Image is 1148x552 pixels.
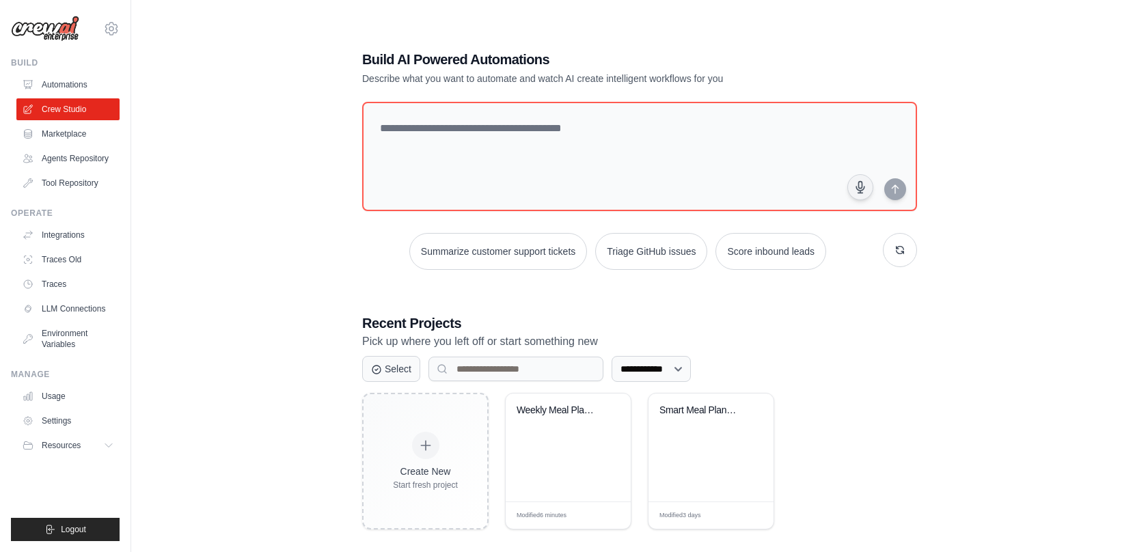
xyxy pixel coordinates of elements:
a: Marketplace [16,123,120,145]
div: Start fresh project [393,480,458,491]
a: Settings [16,410,120,432]
span: Resources [42,440,81,451]
a: Tool Repository [16,172,120,194]
div: Operate [11,208,120,219]
div: Smart Meal Planner [659,404,742,417]
p: Pick up where you left off or start something new [362,333,917,350]
span: Modified 6 minutes [517,511,566,521]
iframe: Chat Widget [1080,486,1148,552]
h1: Build AI Powered Automations [362,50,821,69]
div: Manage [11,369,120,380]
a: Traces Old [16,249,120,271]
button: Select [362,356,420,382]
button: Logout [11,518,120,541]
img: Logo [11,16,79,42]
button: Resources [16,434,120,456]
div: Create New [393,465,458,478]
div: Weekly Meal Planning Assistant [517,404,599,417]
button: Click to speak your automation idea [847,174,873,200]
a: Traces [16,273,120,295]
button: Triage GitHub issues [595,233,707,270]
span: Edit [741,510,753,521]
h3: Recent Projects [362,314,917,333]
a: Usage [16,385,120,407]
a: Integrations [16,224,120,246]
div: Build [11,57,120,68]
button: Get new suggestions [883,233,917,267]
button: Summarize customer support tickets [409,233,587,270]
p: Describe what you want to automate and watch AI create intelligent workflows for you [362,72,821,85]
span: Modified 3 days [659,511,701,521]
span: Logout [61,524,86,535]
a: Agents Repository [16,148,120,169]
a: LLM Connections [16,298,120,320]
a: Environment Variables [16,322,120,355]
span: Edit [599,510,610,521]
button: Score inbound leads [715,233,826,270]
a: Crew Studio [16,98,120,120]
a: Automations [16,74,120,96]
